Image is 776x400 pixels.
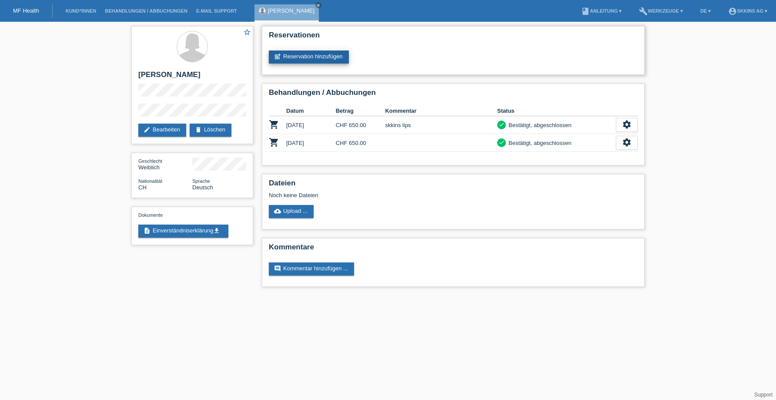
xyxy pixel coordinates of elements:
[286,116,336,134] td: [DATE]
[635,8,687,13] a: buildWerkzeuge ▾
[138,124,186,137] a: editBearbeiten
[269,137,279,148] i: POSP00005098
[192,178,210,184] span: Sprache
[195,126,202,133] i: delete
[724,8,772,13] a: account_circleSKKINS AG ▾
[622,138,632,147] i: settings
[138,212,163,218] span: Dokumente
[286,134,336,152] td: [DATE]
[269,88,638,101] h2: Behandlungen / Abbuchungen
[274,265,281,272] i: comment
[639,7,648,16] i: build
[498,139,505,145] i: check
[506,121,572,130] div: Bestätigt, abgeschlossen
[138,225,228,238] a: descriptionEinverständniserklärungget_app
[274,208,281,215] i: cloud_upload
[268,7,314,14] a: [PERSON_NAME]
[269,31,638,44] h2: Reservationen
[144,227,151,234] i: description
[269,262,354,276] a: commentKommentar hinzufügen ...
[497,106,616,116] th: Status
[144,126,151,133] i: edit
[315,2,321,8] a: close
[286,106,336,116] th: Datum
[581,7,590,16] i: book
[274,53,281,60] i: post_add
[577,8,626,13] a: bookAnleitung ▾
[269,119,279,130] i: POSP00001895
[138,158,192,171] div: Weiblich
[243,28,251,37] a: star_border
[696,8,715,13] a: DE ▾
[385,106,497,116] th: Kommentar
[243,28,251,36] i: star_border
[13,7,39,14] a: MF Health
[336,116,385,134] td: CHF 650.00
[138,71,246,84] h2: [PERSON_NAME]
[269,50,349,64] a: post_addReservation hinzufügen
[192,184,213,191] span: Deutsch
[61,8,100,13] a: Kund*innen
[754,392,773,398] a: Support
[100,8,192,13] a: Behandlungen / Abbuchungen
[138,184,147,191] span: Schweiz
[269,179,638,192] h2: Dateien
[269,192,535,198] div: Noch keine Dateien
[192,8,241,13] a: E-Mail Support
[269,243,638,256] h2: Kommentare
[213,227,220,234] i: get_app
[138,178,162,184] span: Nationalität
[728,7,737,16] i: account_circle
[336,106,385,116] th: Betrag
[190,124,231,137] a: deleteLöschen
[138,158,162,164] span: Geschlecht
[622,120,632,129] i: settings
[269,205,314,218] a: cloud_uploadUpload ...
[336,134,385,152] td: CHF 650.00
[385,116,497,134] td: skkins lips
[498,121,505,128] i: check
[506,138,572,148] div: Bestätigt, abgeschlossen
[316,3,321,7] i: close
